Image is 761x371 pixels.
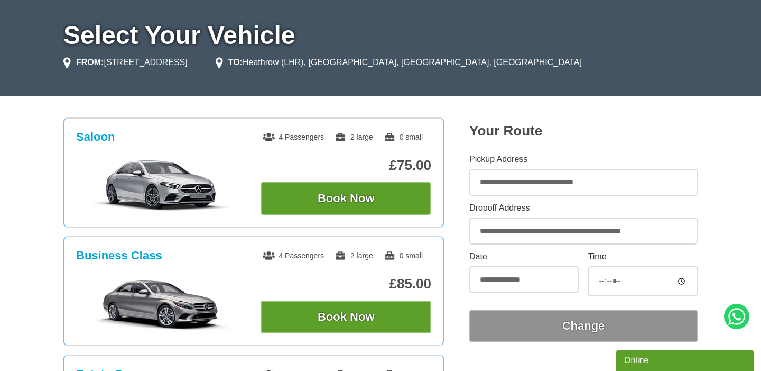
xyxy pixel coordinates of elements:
[384,251,423,260] span: 0 small
[469,123,698,139] h2: Your Route
[261,301,431,333] button: Book Now
[588,252,698,261] label: Time
[263,251,324,260] span: 4 Passengers
[76,130,115,144] h3: Saloon
[82,159,241,212] img: Saloon
[63,23,698,48] h1: Select Your Vehicle
[335,251,373,260] span: 2 large
[469,155,698,164] label: Pickup Address
[216,56,582,69] li: Heathrow (LHR), [GEOGRAPHIC_DATA], [GEOGRAPHIC_DATA], [GEOGRAPHIC_DATA]
[76,58,104,67] strong: FROM:
[63,56,188,69] li: [STREET_ADDRESS]
[261,157,431,174] p: £75.00
[384,133,423,141] span: 0 small
[261,182,431,215] button: Book Now
[263,133,324,141] span: 4 Passengers
[616,348,756,371] iframe: chat widget
[76,249,162,263] h3: Business Class
[469,310,698,342] button: Change
[82,277,241,330] img: Business Class
[335,133,373,141] span: 2 large
[469,252,579,261] label: Date
[228,58,243,67] strong: TO:
[469,204,698,212] label: Dropoff Address
[261,276,431,292] p: £85.00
